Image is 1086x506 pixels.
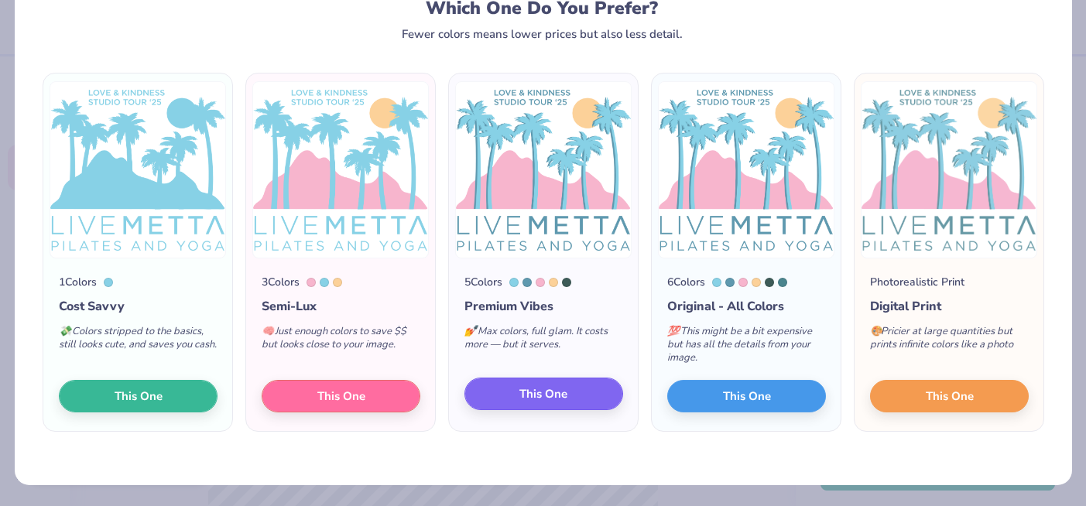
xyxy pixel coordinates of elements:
[464,316,623,367] div: Max colors, full glam. It costs more — but it serves.
[262,297,420,316] div: Semi-Lux
[522,278,532,287] div: 7696 C
[262,274,300,290] div: 3 Colors
[667,274,705,290] div: 6 Colors
[861,81,1037,258] img: Photorealistic preview
[562,278,571,287] div: 5477 C
[262,380,420,412] button: This One
[59,297,218,316] div: Cost Savvy
[402,28,683,40] div: Fewer colors means lower prices but also less detail.
[262,316,420,367] div: Just enough colors to save $$ but looks close to your image.
[307,278,316,287] div: 1895 C
[59,316,218,367] div: Colors stripped to the basics, still looks cute, and saves you cash.
[870,297,1029,316] div: Digital Print
[464,274,502,290] div: 5 Colors
[738,278,748,287] div: 1895 C
[765,278,774,287] div: 5477 C
[752,278,761,287] div: 7507 C
[455,81,632,258] img: 5 color option
[320,278,329,287] div: 636 C
[464,378,623,410] button: This One
[333,278,342,287] div: 7507 C
[722,388,770,405] span: This One
[667,380,826,412] button: This One
[667,324,680,338] span: 💯
[549,278,558,287] div: 7507 C
[712,278,721,287] div: 636 C
[725,278,735,287] div: 7696 C
[50,81,226,258] img: 1 color option
[925,388,973,405] span: This One
[114,388,162,405] span: This One
[519,385,567,403] span: This One
[317,388,365,405] span: This One
[870,380,1029,412] button: This One
[59,324,71,338] span: 💸
[536,278,545,287] div: 1895 C
[464,324,477,338] span: 💅
[667,316,826,380] div: This might be a bit expensive but has all the details from your image.
[778,278,787,287] div: 5483 C
[252,81,429,258] img: 3 color option
[464,297,623,316] div: Premium Vibes
[870,316,1029,367] div: Pricier at large quantities but prints infinite colors like a photo
[870,324,882,338] span: 🎨
[667,297,826,316] div: Original - All Colors
[658,81,834,258] img: 6 color option
[262,324,274,338] span: 🧠
[509,278,519,287] div: 636 C
[870,274,964,290] div: Photorealistic Print
[59,274,97,290] div: 1 Colors
[104,278,113,287] div: 636 C
[59,380,218,412] button: This One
